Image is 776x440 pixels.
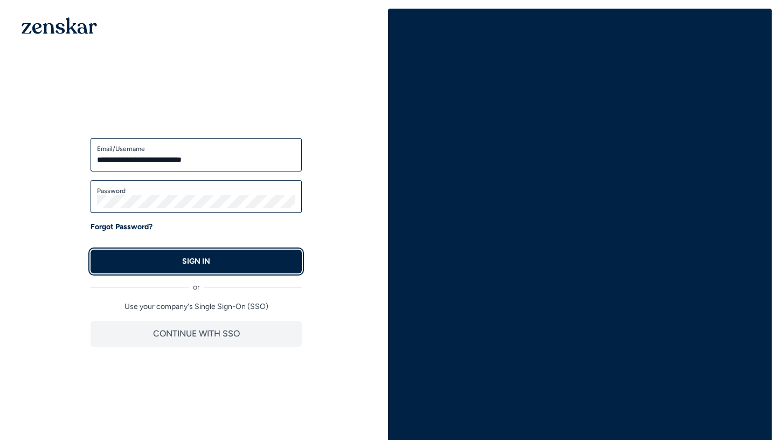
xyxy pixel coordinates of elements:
label: Password [97,187,295,195]
img: 1OGAJ2xQqyY4LXKgY66KYq0eOWRCkrZdAb3gUhuVAqdWPZE9SRJmCz+oDMSn4zDLXe31Ii730ItAGKgCKgCCgCikA4Av8PJUP... [22,17,97,34]
label: Email/Username [97,145,295,153]
button: SIGN IN [91,250,302,273]
p: Use your company's Single Sign-On (SSO) [91,301,302,312]
div: or [91,273,302,293]
p: SIGN IN [182,256,210,267]
button: CONTINUE WITH SSO [91,321,302,347]
a: Forgot Password? [91,222,153,232]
